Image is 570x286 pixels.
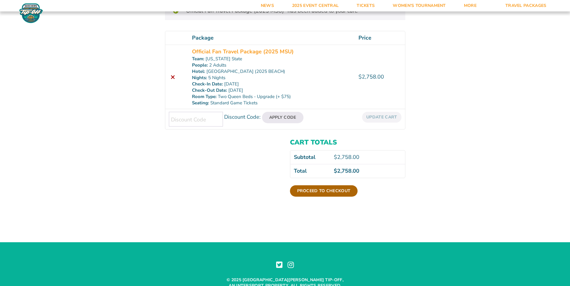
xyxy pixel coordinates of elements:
label: Discount Code: [224,113,261,121]
dt: Check-In Date: [192,81,223,87]
p: [US_STATE] State [192,56,351,62]
bdi: 2,758.00 [334,167,359,174]
img: Fort Myers Tip-Off [18,3,44,23]
bdi: 2,758.00 [358,73,384,80]
input: Discount Code [169,112,223,127]
p: 5 Nights [192,75,351,81]
th: Subtotal [290,150,331,164]
th: Package [188,31,355,45]
dt: Nights: [192,75,207,81]
p: 2 Adults [192,62,351,68]
dt: Room Type: [192,94,217,100]
button: Apply Code [262,112,303,123]
bdi: 2,758.00 [334,153,359,161]
a: Remove this item [169,73,177,81]
span: $ [334,153,337,161]
p: [DATE] [192,87,351,94]
span: $ [358,73,362,80]
th: Total [290,164,331,178]
a: Proceed to checkout [290,185,358,197]
button: Update cart [362,112,401,122]
p: Two Queen Beds - Upgrade (+ $75) [192,94,351,100]
dt: Check-Out Date: [192,87,227,94]
th: Price [355,31,405,45]
dt: Seating: [192,100,209,106]
span: $ [334,167,337,174]
dt: Hotel: [192,68,205,75]
dt: People: [192,62,208,68]
p: Standard Game Tickets [192,100,351,106]
a: Official Fan Travel Package (2025 MSU) [192,48,294,56]
dt: Team: [192,56,204,62]
h2: Cart totals [290,139,405,146]
p: [GEOGRAPHIC_DATA] (2025 BEACH) [192,68,351,75]
p: [DATE] [192,81,351,87]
